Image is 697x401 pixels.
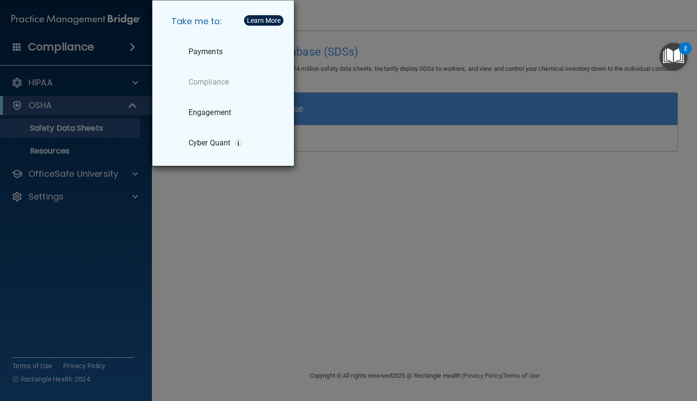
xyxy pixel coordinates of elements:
[164,130,286,156] a: Cyber Quant
[164,99,286,126] a: Engagement
[164,69,286,95] a: Compliance
[188,138,230,148] p: Cyber Quant
[164,8,286,35] h5: Take me to:
[164,38,286,65] a: Payments
[659,43,688,71] button: Open Resource Center, 2 new notifications
[244,15,283,26] button: Learn More
[188,108,231,117] p: Engagement
[684,48,687,61] div: 2
[247,17,281,24] div: Learn More
[188,47,223,57] p: Payments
